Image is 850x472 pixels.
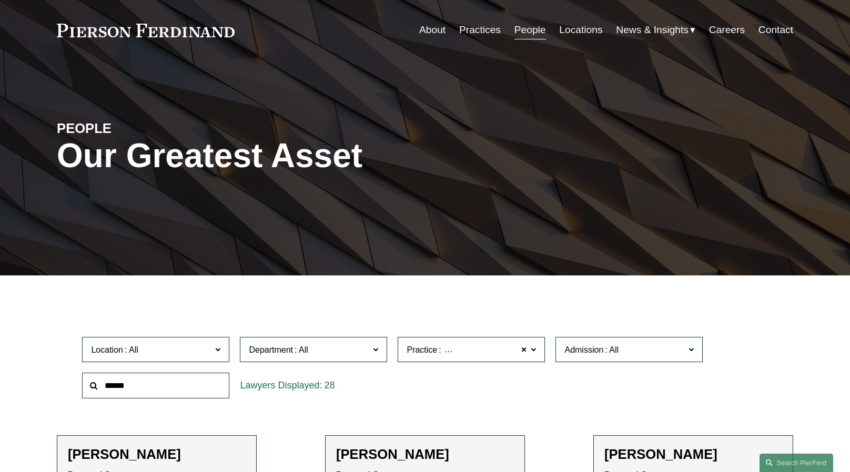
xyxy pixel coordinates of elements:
a: Careers [709,20,745,40]
span: Department [249,345,293,354]
span: News & Insights [616,21,689,39]
a: Contact [758,20,793,40]
a: Locations [559,20,602,40]
span: Practice [407,345,437,354]
span: 28 [325,380,335,391]
a: Practices [459,20,501,40]
h4: PEOPLE [57,120,241,137]
a: About [419,20,446,40]
span: Emerging Companies [443,343,524,357]
span: Admission [564,345,603,354]
a: folder dropdown [616,20,695,40]
h2: [PERSON_NAME] [68,446,246,463]
a: People [514,20,546,40]
span: Location [91,345,123,354]
a: Search this site [760,454,833,472]
h1: Our Greatest Asset [57,137,548,175]
h2: [PERSON_NAME] [604,446,782,463]
h2: [PERSON_NAME] [336,446,514,463]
